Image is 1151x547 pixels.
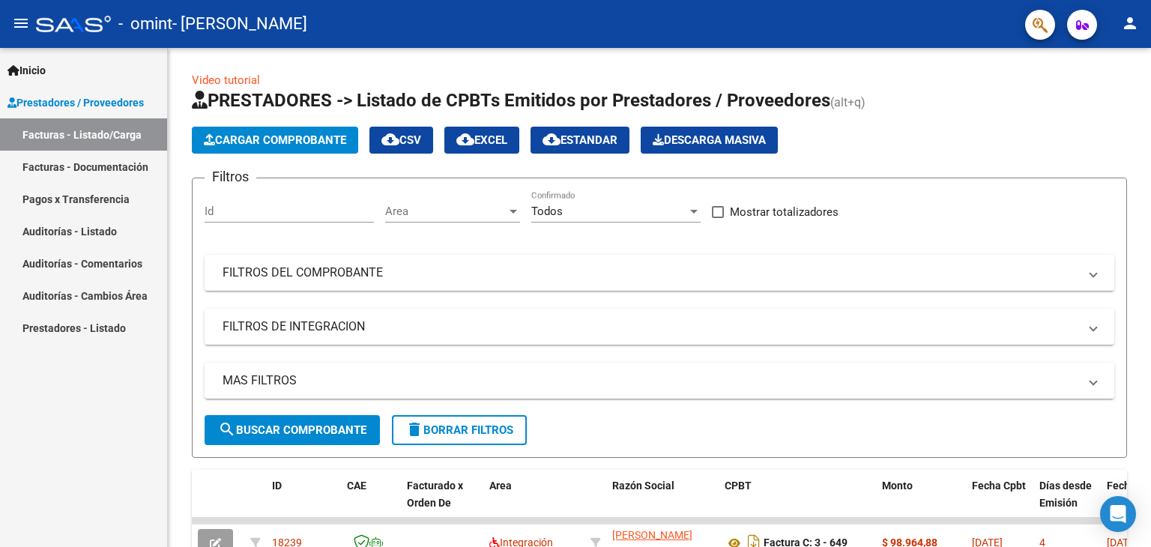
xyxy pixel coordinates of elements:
span: Razón Social [612,480,674,492]
app-download-masive: Descarga masiva de comprobantes (adjuntos) [641,127,778,154]
mat-icon: person [1121,14,1139,32]
h3: Filtros [205,166,256,187]
button: Cargar Comprobante [192,127,358,154]
span: Cargar Comprobante [204,133,346,147]
mat-expansion-panel-header: FILTROS DE INTEGRACION [205,309,1114,345]
span: PRESTADORES -> Listado de CPBTs Emitidos por Prestadores / Proveedores [192,90,830,111]
mat-icon: delete [405,420,423,438]
button: Estandar [531,127,629,154]
span: Borrar Filtros [405,423,513,437]
span: Inicio [7,62,46,79]
span: (alt+q) [830,95,865,109]
span: Todos [531,205,563,218]
span: [PERSON_NAME] [612,529,692,541]
datatable-header-cell: Area [483,470,584,536]
span: CSV [381,133,421,147]
datatable-header-cell: Fecha Cpbt [966,470,1033,536]
span: CAE [347,480,366,492]
span: Facturado x Orden De [407,480,463,509]
span: CPBT [725,480,752,492]
mat-panel-title: MAS FILTROS [223,372,1078,389]
span: ID [272,480,282,492]
span: EXCEL [456,133,507,147]
mat-icon: cloud_download [456,130,474,148]
button: CSV [369,127,433,154]
button: Borrar Filtros [392,415,527,445]
mat-icon: search [218,420,236,438]
span: Descarga Masiva [653,133,766,147]
span: Area [489,480,512,492]
datatable-header-cell: Días desde Emisión [1033,470,1101,536]
button: EXCEL [444,127,519,154]
span: Prestadores / Proveedores [7,94,144,111]
span: Fecha Recibido [1107,480,1149,509]
span: Estandar [543,133,617,147]
datatable-header-cell: Monto [876,470,966,536]
span: - omint [118,7,172,40]
datatable-header-cell: CAE [341,470,401,536]
mat-icon: cloud_download [543,130,561,148]
mat-icon: menu [12,14,30,32]
mat-expansion-panel-header: FILTROS DEL COMPROBANTE [205,255,1114,291]
span: Días desde Emisión [1039,480,1092,509]
span: - [PERSON_NAME] [172,7,307,40]
datatable-header-cell: Razón Social [606,470,719,536]
mat-icon: cloud_download [381,130,399,148]
span: Area [385,205,507,218]
div: Open Intercom Messenger [1100,496,1136,532]
datatable-header-cell: CPBT [719,470,876,536]
button: Buscar Comprobante [205,415,380,445]
datatable-header-cell: Facturado x Orden De [401,470,483,536]
span: Monto [882,480,913,492]
span: Fecha Cpbt [972,480,1026,492]
mat-panel-title: FILTROS DEL COMPROBANTE [223,265,1078,281]
a: Video tutorial [192,73,260,87]
span: Buscar Comprobante [218,423,366,437]
button: Descarga Masiva [641,127,778,154]
mat-expansion-panel-header: MAS FILTROS [205,363,1114,399]
span: Mostrar totalizadores [730,203,839,221]
datatable-header-cell: ID [266,470,341,536]
mat-panel-title: FILTROS DE INTEGRACION [223,318,1078,335]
